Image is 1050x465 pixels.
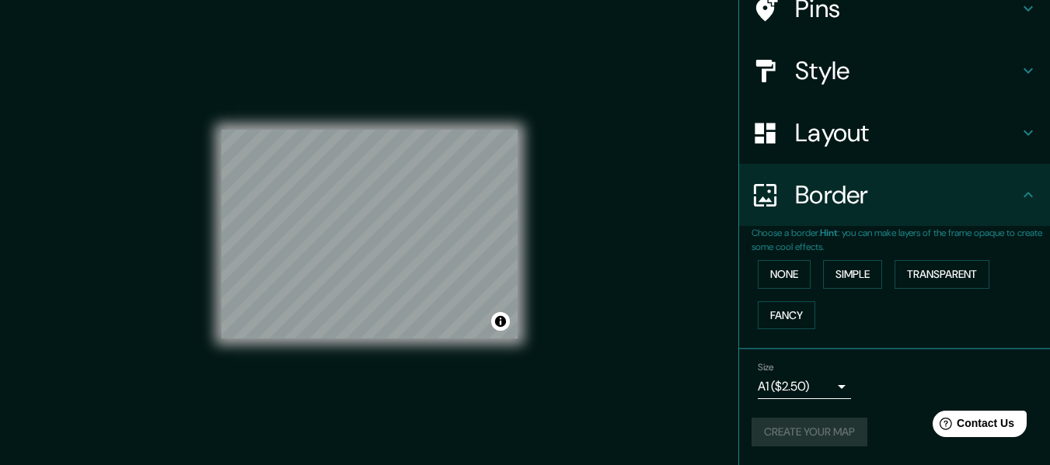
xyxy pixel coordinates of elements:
[820,227,838,239] b: Hint
[823,260,882,289] button: Simple
[795,117,1019,148] h4: Layout
[491,312,510,331] button: Toggle attribution
[895,260,989,289] button: Transparent
[739,164,1050,226] div: Border
[758,374,851,399] div: A1 ($2.50)
[795,55,1019,86] h4: Style
[758,260,811,289] button: None
[739,40,1050,102] div: Style
[739,102,1050,164] div: Layout
[752,226,1050,254] p: Choose a border. : you can make layers of the frame opaque to create some cool effects.
[795,179,1019,210] h4: Border
[912,404,1033,448] iframe: Help widget launcher
[758,361,774,374] label: Size
[222,130,518,338] canvas: Map
[758,301,815,330] button: Fancy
